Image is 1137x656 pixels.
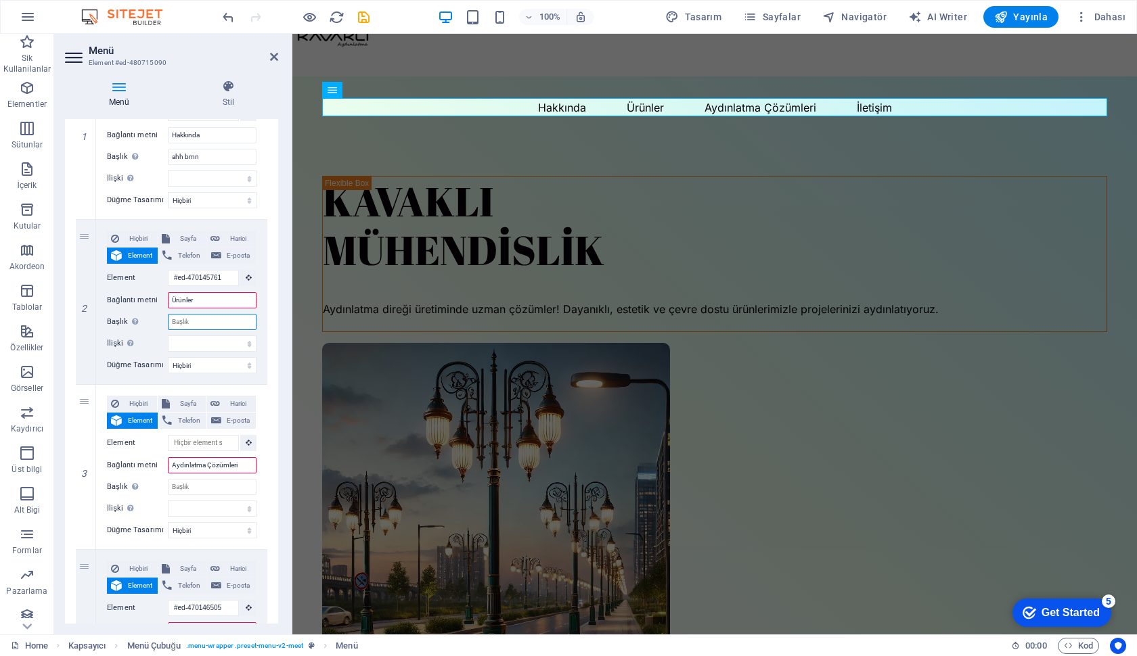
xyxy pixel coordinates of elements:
[206,396,256,412] button: Harici
[12,302,43,312] p: Tablolar
[1110,638,1126,654] button: Usercentrics
[186,638,303,654] span: . menu-wrapper .preset-menu-v2-meet
[107,578,158,594] button: Element
[225,578,252,594] span: E-posta
[738,6,806,28] button: Sayfalar
[356,9,372,25] i: Kaydet (Ctrl+S)
[221,9,236,25] i: Geri al: Menü öğelerini değiştir (Ctrl+Z)
[10,342,43,353] p: Özellikler
[11,638,48,654] a: Seçimi iptal etmek için tıkla. Sayfaları açmak için çift tıkla
[179,80,278,108] h4: Stil
[1011,638,1047,654] h6: Oturum süresi
[158,413,206,429] button: Telefon
[12,545,42,556] p: Formlar
[14,505,41,515] p: Alt Bigi
[89,57,251,69] h3: Element #ed-480715090
[107,149,168,165] label: Başlık
[1064,638,1093,654] span: Kod
[65,80,179,108] h4: Menü
[224,396,252,412] span: Harici
[176,578,202,594] span: Telefon
[1075,10,1125,24] span: Dahası
[126,578,154,594] span: Element
[123,396,153,412] span: Hiçbiri
[107,170,168,187] label: İlişki
[336,638,357,654] span: Seçmek için tıkla. Düzenlemek için çift tıkla
[107,248,158,264] button: Element
[575,11,587,23] i: Yeniden boyutlandırmada yakınlaştırma düzeyini seçilen cihaza uyacak şekilde otomatik olarak ayarla.
[158,231,206,247] button: Sayfa
[107,435,168,451] label: Element
[328,9,344,25] button: reload
[176,248,202,264] span: Telefon
[107,231,157,247] button: Hiçbiri
[983,6,1058,28] button: Yayınla
[174,396,202,412] span: Sayfa
[158,578,206,594] button: Telefon
[176,413,202,429] span: Telefon
[207,248,256,264] button: E-posta
[14,220,41,231] p: Kutular
[158,561,206,577] button: Sayfa
[89,45,278,57] h2: Menü
[220,9,236,25] button: undo
[168,622,257,638] input: Bağlantı metni...
[100,3,114,16] div: 5
[78,9,179,25] img: Editor Logo
[743,10,801,24] span: Sayfalar
[6,586,47,596] p: Pazarlama
[174,231,202,247] span: Sayfa
[107,479,168,495] label: Başlık
[174,561,202,577] span: Sayfa
[74,468,94,479] em: 3
[207,413,256,429] button: E-posta
[74,131,94,142] em: 1
[127,638,181,654] span: Seçmek için tıkla. Düzenlemek için çift tıkla
[665,10,721,24] span: Tasarım
[168,479,257,495] input: Başlık
[168,292,257,308] input: Bağlantı metni...
[207,578,256,594] button: E-posta
[822,10,887,24] span: Navigatör
[168,314,257,330] input: Başlık
[107,357,168,373] label: Düğme Tasarımı
[206,231,256,247] button: Harici
[1035,640,1037,651] span: :
[107,600,168,616] label: Element
[225,413,252,429] span: E-posta
[168,270,239,286] input: Hiçbir element seçilmedi
[309,642,315,649] i: Bu element, özelleştirilebilir bir ön ayar
[12,139,43,150] p: Sütunlar
[519,9,567,25] button: 100%
[11,423,43,434] p: Kaydırıcı
[994,10,1048,24] span: Yayınla
[12,464,42,475] p: Üst bilgi
[168,149,257,165] input: Başlık
[158,396,206,412] button: Sayfa
[7,99,47,110] p: Elementler
[224,561,252,577] span: Harici
[107,561,157,577] button: Hiçbiri
[74,303,94,314] em: 2
[107,500,168,517] label: İlişki
[168,127,257,143] input: Bağlantı metni...
[107,457,168,473] label: Bağlantı metni
[301,9,317,25] button: Ön izleme modundan çıkıp düzenlemeye devam etmek için buraya tıklayın
[107,396,157,412] button: Hiçbiri
[107,192,168,208] label: Düğme Tasarımı
[9,261,45,272] p: Akordeon
[168,435,239,451] input: Hiçbir element seçilmedi
[68,638,106,654] span: Seçmek için tıkla. Düzenlemek için çift tıkla
[539,9,561,25] h6: 100%
[40,15,98,27] div: Get Started
[1025,638,1046,654] span: 00 00
[225,248,252,264] span: E-posta
[660,6,727,28] div: Tasarım (Ctrl+Alt+Y)
[17,180,37,191] p: İçerik
[107,292,168,308] label: Bağlantı metni
[1058,638,1099,654] button: Kod
[123,561,153,577] span: Hiçbiri
[158,248,206,264] button: Telefon
[107,314,168,330] label: Başlık
[903,6,973,28] button: AI Writer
